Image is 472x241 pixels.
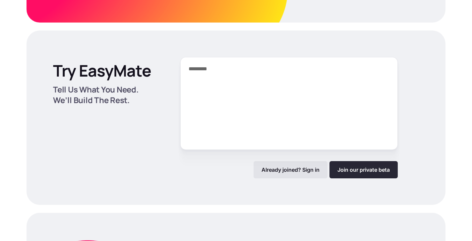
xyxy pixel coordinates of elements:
p: Already joined? Sign in [262,166,320,173]
form: Form [180,57,398,178]
p: Tell Us What You Need. We’ll Build The Rest. [53,84,158,105]
a: Already joined? Sign in [254,161,327,178]
p: Try EasyMate [53,61,151,80]
a: Join our private beta [329,161,398,178]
